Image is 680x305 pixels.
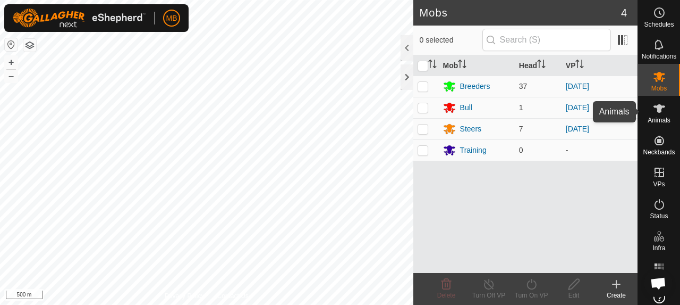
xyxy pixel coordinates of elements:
[644,269,673,298] div: Open chat
[23,39,36,52] button: Map Layers
[420,6,621,19] h2: Mobs
[648,117,670,123] span: Animals
[217,291,248,301] a: Contact Us
[460,145,487,156] div: Training
[458,61,466,70] p-sorticon: Activate to sort
[566,82,589,90] a: [DATE]
[166,13,177,24] span: MB
[5,70,18,83] button: –
[515,55,562,76] th: Head
[566,103,589,112] a: [DATE]
[653,181,665,187] span: VPs
[644,21,674,28] span: Schedules
[651,85,667,92] span: Mobs
[621,5,627,21] span: 4
[562,55,637,76] th: VP
[537,61,546,70] p-sorticon: Activate to sort
[428,61,437,70] p-sorticon: Activate to sort
[5,38,18,51] button: Reset Map
[552,291,595,300] div: Edit
[562,139,637,161] td: -
[482,29,611,51] input: Search (S)
[642,53,676,60] span: Notifications
[519,103,523,112] span: 1
[460,81,490,92] div: Breeders
[460,123,481,135] div: Steers
[519,82,528,90] span: 37
[652,245,665,251] span: Infra
[165,291,205,301] a: Privacy Policy
[420,35,482,46] span: 0 selected
[566,125,589,133] a: [DATE]
[439,55,515,76] th: Mob
[510,291,552,300] div: Turn On VP
[519,146,523,154] span: 0
[575,61,584,70] p-sorticon: Activate to sort
[646,277,672,283] span: Heatmap
[13,9,146,28] img: Gallagher Logo
[437,292,456,299] span: Delete
[643,149,675,155] span: Neckbands
[595,291,637,300] div: Create
[460,102,472,113] div: Bull
[519,125,523,133] span: 7
[5,56,18,69] button: +
[467,291,510,300] div: Turn Off VP
[650,213,668,219] span: Status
